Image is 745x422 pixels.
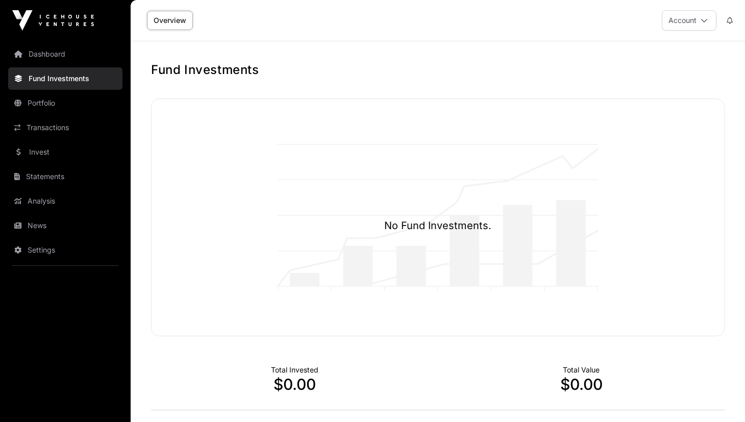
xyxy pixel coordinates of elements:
[8,43,122,65] a: Dashboard
[8,165,122,188] a: Statements
[384,218,491,233] h1: No Fund Investments.
[8,214,122,237] a: News
[12,10,94,31] img: Icehouse Ventures Logo
[8,92,122,114] a: Portfolio
[151,365,438,375] p: Total Invested
[8,116,122,139] a: Transactions
[8,239,122,261] a: Settings
[438,375,725,393] p: $0.00
[151,62,725,78] h1: Fund Investments
[8,141,122,163] a: Invest
[438,365,725,375] p: Total Value
[8,190,122,212] a: Analysis
[151,375,438,393] p: $0.00
[8,67,122,90] a: Fund Investments
[147,11,193,30] a: Overview
[662,10,716,31] button: Account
